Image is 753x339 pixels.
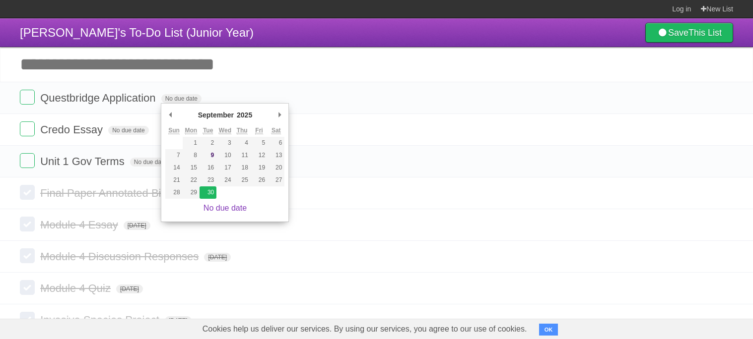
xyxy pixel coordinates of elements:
span: [PERSON_NAME]'s To-Do List (Junior Year) [20,26,254,39]
label: Done [20,280,35,295]
button: 19 [251,162,268,174]
button: 4 [234,137,251,149]
span: Cookies help us deliver our services. By using our services, you agree to our use of cookies. [193,319,537,339]
span: Unit 1 Gov Terms [40,155,127,168]
label: Done [20,248,35,263]
button: 17 [216,162,233,174]
button: Previous Month [165,108,175,122]
button: 8 [183,149,200,162]
span: [DATE] [116,284,143,293]
button: 20 [268,162,284,174]
span: [DATE] [124,221,150,230]
abbr: Thursday [237,127,248,134]
a: No due date [204,204,247,212]
abbr: Saturday [272,127,281,134]
button: 22 [183,174,200,186]
button: Next Month [274,108,284,122]
span: Credo Essay [40,123,105,136]
abbr: Wednesday [219,127,231,134]
button: 10 [216,149,233,162]
b: This List [688,28,722,38]
span: [DATE] [204,253,231,262]
span: Module 4 Essay [40,219,121,231]
abbr: Monday [185,127,198,134]
button: 27 [268,174,284,186]
abbr: Tuesday [203,127,213,134]
button: 3 [216,137,233,149]
button: 14 [165,162,182,174]
span: [DATE] [165,316,192,325]
button: 6 [268,137,284,149]
button: 16 [200,162,216,174]
button: 12 [251,149,268,162]
button: 1 [183,137,200,149]
label: Done [20,90,35,105]
span: No due date [161,94,202,103]
span: Module 4 Quiz [40,282,113,294]
button: 25 [234,174,251,186]
label: Done [20,153,35,168]
label: Done [20,121,35,136]
button: 30 [200,186,216,199]
div: 2025 [235,108,254,122]
abbr: Friday [255,127,263,134]
button: 7 [165,149,182,162]
button: 2 [200,137,216,149]
button: 5 [251,137,268,149]
span: Final Paper Annotated Bibliography [40,187,214,199]
label: Done [20,312,35,327]
button: 23 [200,174,216,186]
button: 9 [200,149,216,162]
label: Done [20,185,35,200]
button: 13 [268,149,284,162]
button: 15 [183,162,200,174]
span: No due date [130,158,170,167]
button: 28 [165,186,182,199]
button: 24 [216,174,233,186]
button: 18 [234,162,251,174]
div: September [197,108,235,122]
span: Questbridge Application [40,92,158,104]
a: SaveThis List [645,23,733,43]
span: Invasive Species Project [40,314,162,326]
label: Done [20,217,35,231]
span: Module 4 Discussion Responses [40,250,201,263]
button: 11 [234,149,251,162]
button: 21 [165,174,182,186]
span: No due date [108,126,148,135]
button: 26 [251,174,268,186]
abbr: Sunday [168,127,180,134]
button: OK [539,324,558,336]
button: 29 [183,186,200,199]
